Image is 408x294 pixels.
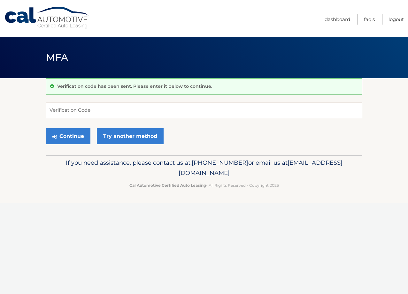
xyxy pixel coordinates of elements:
strong: Cal Automotive Certified Auto Leasing [129,183,206,188]
button: Continue [46,128,90,144]
span: [EMAIL_ADDRESS][DOMAIN_NAME] [179,159,343,177]
a: Dashboard [325,14,350,25]
span: [PHONE_NUMBER] [192,159,248,166]
input: Verification Code [46,102,362,118]
p: Verification code has been sent. Please enter it below to continue. [57,83,212,89]
a: Cal Automotive [4,6,90,29]
p: - All Rights Reserved - Copyright 2025 [50,182,358,189]
a: Try another method [97,128,164,144]
span: MFA [46,51,68,63]
a: Logout [389,14,404,25]
a: FAQ's [364,14,375,25]
p: If you need assistance, please contact us at: or email us at [50,158,358,178]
